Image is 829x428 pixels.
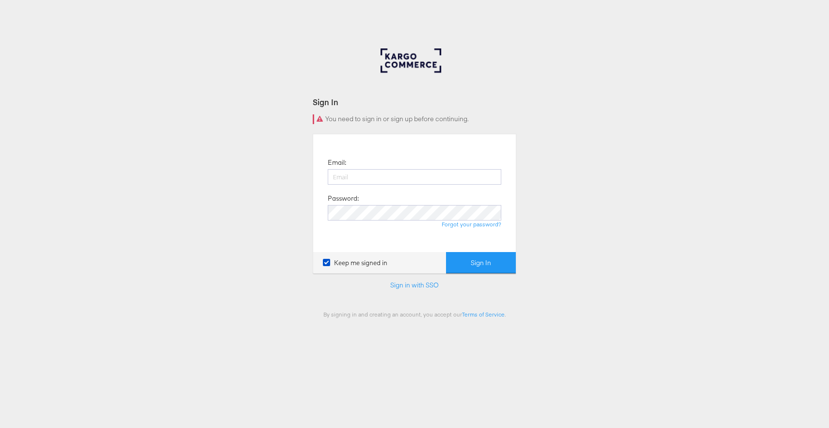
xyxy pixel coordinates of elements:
div: Sign In [313,96,516,108]
a: Terms of Service [462,311,505,318]
a: Sign in with SSO [390,281,439,289]
label: Keep me signed in [323,258,387,268]
a: Forgot your password? [442,221,501,228]
button: Sign In [446,252,516,274]
div: By signing in and creating an account, you accept our . [313,311,516,318]
div: You need to sign in or sign up before continuing. [313,114,516,124]
label: Email: [328,158,346,167]
input: Email [328,169,501,185]
label: Password: [328,194,359,203]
